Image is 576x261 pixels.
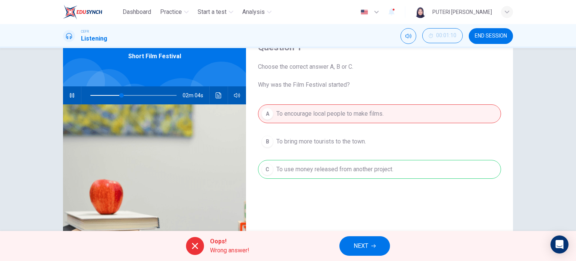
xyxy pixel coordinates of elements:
[81,29,89,34] span: CEFR
[81,34,107,43] h1: Listening
[414,6,426,18] img: Profile picture
[210,246,249,255] span: Wrong answer!
[63,5,120,20] a: EduSynch logo
[339,236,390,256] button: NEXT
[432,8,492,17] div: PUTERI [PERSON_NAME]
[436,33,456,39] span: 00:01:10
[157,5,192,19] button: Practice
[128,52,181,61] span: Short Film Festival
[213,86,225,104] button: Click to see the audio transcription
[469,28,513,44] button: END SESSION
[160,8,182,17] span: Practice
[400,28,416,44] div: Mute
[475,33,507,39] span: END SESSION
[123,8,151,17] span: Dashboard
[239,5,274,19] button: Analysis
[63,5,102,20] img: EduSynch logo
[258,62,501,89] span: Choose the correct answer A, B or C. Why was the Film Festival started?
[354,241,368,251] span: NEXT
[422,28,463,43] button: 00:01:10
[210,237,249,246] span: Oops!
[422,28,463,44] div: Hide
[183,86,209,104] span: 02m 04s
[242,8,265,17] span: Analysis
[120,5,154,19] button: Dashboard
[195,5,236,19] button: Start a test
[550,235,568,253] div: Open Intercom Messenger
[360,9,369,15] img: en
[198,8,226,17] span: Start a test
